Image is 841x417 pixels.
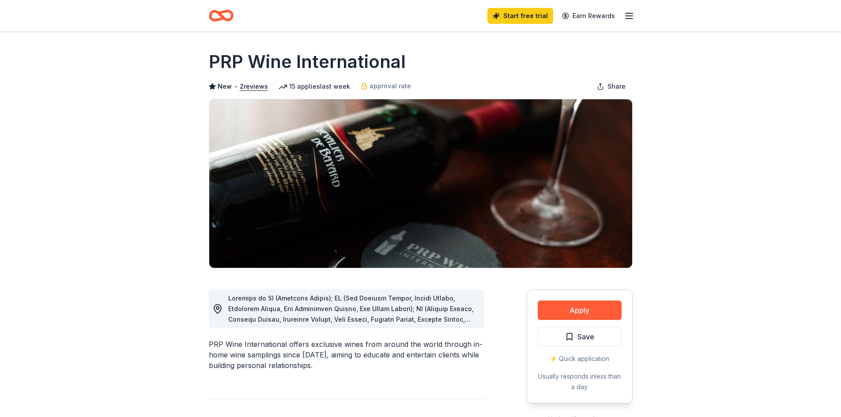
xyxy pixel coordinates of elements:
[209,49,406,74] h1: PRP Wine International
[240,81,268,92] button: 2reviews
[607,81,626,92] span: Share
[538,301,622,320] button: Apply
[577,331,594,342] span: Save
[209,5,234,26] a: Home
[538,353,622,364] div: ⚡️ Quick application
[234,83,237,90] span: •
[370,81,411,91] span: approval rate
[209,99,632,268] img: Image for PRP Wine International
[279,81,350,92] div: 15 applies last week
[590,78,633,95] button: Share
[487,8,553,24] a: Start free trial
[557,8,620,24] a: Earn Rewards
[538,327,622,346] button: Save
[538,371,622,392] div: Usually responds in less than a day
[361,81,411,91] a: approval rate
[209,339,484,371] div: PRP Wine International offers exclusive wines from around the world through in-home wine sampling...
[218,81,232,92] span: New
